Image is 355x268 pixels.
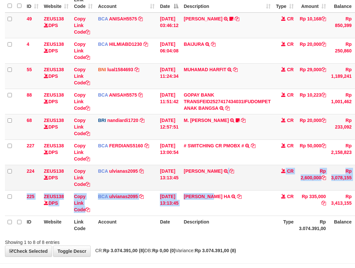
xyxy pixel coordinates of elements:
[184,118,229,123] a: M. [PERSON_NAME]
[41,13,71,38] td: DPS
[44,168,64,174] a: ZEUS138
[24,216,41,234] th: ID
[74,194,90,212] a: Copy Link Code
[109,42,142,47] a: HILMIABD1230
[44,194,64,199] a: ZEUS138
[74,168,90,187] a: Copy Link Code
[296,216,329,234] th: Rp 3.074.391,00
[138,16,143,21] a: Copy ANISAH5575 to clipboard
[74,67,90,85] a: Copy Link Code
[109,143,143,148] a: FERDIANS5160
[98,67,106,72] span: BNI
[5,246,52,257] a: Check Selected
[237,194,242,199] a: Copy DEODY MALDIVANO HA to clipboard
[321,175,326,180] a: Copy Rp 2,600,000 to clipboard
[321,200,326,206] a: Copy Rp 335,000 to clipboard
[184,92,271,111] a: GOPAY BANK TRANSFEID2527417434031IFUDOMPET ANAK BANGSA
[44,16,64,21] a: ZEUS138
[139,168,144,174] a: Copy ulvianas2095 to clipboard
[27,194,34,199] span: 225
[74,143,90,162] a: Copy Link Code
[287,194,294,199] span: CR
[184,16,222,21] a: [PERSON_NAME]
[181,216,273,234] th: Description
[134,67,139,72] a: Copy lual1584693 to clipboard
[241,118,246,123] a: Copy M. FAIZ ALFIN to clipboard
[251,143,255,148] a: Copy # SWITCHING CR PMOBX # to clipboard
[27,118,32,123] span: 68
[27,92,32,98] span: 88
[109,168,138,174] a: ulvianas2095
[296,89,329,114] td: Rp 10,223
[98,42,108,47] span: BCA
[44,67,64,72] a: ZEUS138
[329,89,354,114] td: Rp 1,001,462
[44,118,64,123] a: ZEUS138
[44,92,64,98] a: ZEUS138
[53,246,91,257] a: Toggle Descr
[195,248,236,253] strong: Rp 3.074.391,00 (8)
[74,42,90,60] a: Copy Link Code
[143,42,148,47] a: Copy HILMIABD1230 to clipboard
[184,143,244,148] a: # SWITCHING CR PMOBX #
[157,165,181,190] td: [DATE] 13:13:45
[152,248,176,253] strong: Rp 0,00 (0)
[98,168,108,174] span: BCA
[98,16,108,21] span: BCA
[107,118,138,123] a: nandiardi1720
[74,118,90,136] a: Copy Link Code
[184,194,230,199] a: [PERSON_NAME] HA
[296,139,329,165] td: Rp 50,000
[157,89,181,114] td: [DATE] 11:51:42
[157,114,181,139] td: [DATE] 12:57:51
[321,42,326,47] a: Copy Rp 20,000 to clipboard
[98,194,108,199] span: BCA
[296,63,329,89] td: Rp 29,000
[41,38,71,63] td: DPS
[296,13,329,38] td: Rp 10,168
[144,143,149,148] a: Copy FERDIANS5160 to clipboard
[41,114,71,139] td: DPS
[329,38,354,63] td: Rp 250,860
[296,190,329,216] td: Rp 335,000
[229,168,234,174] a: Copy FERY PERADI to clipboard
[71,216,95,234] th: Link Code
[27,143,34,148] span: 227
[157,13,181,38] td: [DATE] 03:46:12
[329,165,354,190] td: Rp 3,078,155
[103,248,144,253] strong: Rp 3.074.391,00 (8)
[235,16,239,21] a: Copy INA PAUJANAH to clipboard
[211,42,216,47] a: Copy BAIJURA to clipboard
[329,13,354,38] td: Rp 850,399
[109,194,138,199] a: ulvianas2095
[41,216,71,234] th: Website
[109,92,137,98] a: ANISAH5575
[287,67,294,72] span: CR
[296,38,329,63] td: Rp 20,000
[109,16,137,21] a: ANISAH5575
[287,143,294,148] span: CR
[321,92,326,98] a: Copy Rp 10,223 to clipboard
[273,216,296,234] th: Type
[321,16,326,21] a: Copy Rp 10,168 to clipboard
[44,42,64,47] a: ZEUS138
[157,63,181,89] td: [DATE] 11:24:34
[287,42,294,47] span: CR
[98,92,108,98] span: BCA
[27,168,34,174] span: 224
[329,190,354,216] td: Rp 3,413,155
[296,114,329,139] td: Rp 20,000
[95,216,157,234] th: Account
[5,236,143,246] div: Showing 1 to 8 of 8 entries
[157,139,181,165] td: [DATE] 13:00:54
[184,67,226,72] a: MUHAMAD HARFIT
[44,143,64,148] a: ZEUS138
[184,42,204,47] a: BAIJURA
[41,63,71,89] td: DPS
[329,63,354,89] td: Rp 1,189,241
[74,92,90,111] a: Copy Link Code
[157,190,181,216] td: [DATE] 13:13:45
[321,118,326,123] a: Copy Rp 20,000 to clipboard
[92,248,236,253] span: CR: DB: Variance:
[225,105,230,111] a: Copy GOPAY BANK TRANSFEID2527417434031IFUDOMPET ANAK BANGSA to clipboard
